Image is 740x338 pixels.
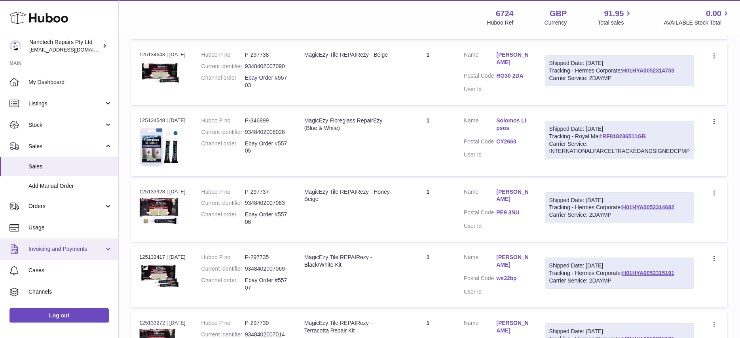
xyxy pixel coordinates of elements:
[464,72,496,82] dt: Postal Code
[400,109,456,176] td: 1
[464,86,496,93] dt: User Id
[545,258,694,289] div: Tracking - Hermes Corporate:
[28,224,112,231] span: Usage
[201,74,245,89] dt: Channel order
[9,40,21,52] img: info@nanotechrepairs.com
[304,319,392,334] div: MagicEzy Tile REPAIRezy - Terracotta Repair Kit
[487,19,514,27] div: Huboo Ref
[245,74,288,89] dd: Ebay Order #55703
[549,262,690,269] div: Shipped Date: [DATE]
[496,319,529,334] a: [PERSON_NAME]
[602,133,646,139] a: RF818236511GB
[496,275,529,282] a: ws32bp
[139,117,186,124] div: 125134548 | [DATE]
[464,222,496,230] dt: User Id
[201,265,245,273] dt: Current identifier
[28,182,112,190] span: Add Manual Order
[622,270,674,276] a: H01HYA0052315191
[201,117,245,124] dt: Huboo P no
[245,254,288,261] dd: P-297735
[28,245,104,253] span: Invoicing and Payments
[28,121,104,129] span: Stock
[496,8,514,19] strong: 6724
[545,55,694,86] div: Tracking - Hermes Corporate:
[28,143,104,150] span: Sales
[245,199,288,207] dd: 9348402007083
[464,319,496,336] dt: Name
[549,74,690,82] div: Carrier Service: 2DAYMP
[304,188,392,203] div: MagicEzy Tile REPAIRezy - Honey-Beige
[245,63,288,70] dd: 9348402007090
[139,254,186,261] div: 125133417 | [DATE]
[201,128,245,136] dt: Current identifier
[400,246,456,307] td: 1
[29,38,101,53] div: Nanotech Repairs Pty Ltd
[464,275,496,284] dt: Postal Code
[9,308,109,323] a: Log out
[496,117,529,132] a: Solomos Lipsos
[139,61,179,86] img: 67241737507588.png
[201,51,245,59] dt: Huboo P no
[245,277,288,292] dd: Ebay Order #55707
[464,288,496,296] dt: User Id
[664,19,731,27] span: AVAILABLE Stock Total
[464,138,496,147] dt: Postal Code
[245,140,288,155] dd: Ebay Order #55705
[139,126,179,166] img: 67241737498867.png
[549,140,690,155] div: Carrier Service: INTERNATIONALPARCELTRACKEDANDSIGNEDCPMP
[496,254,529,269] a: [PERSON_NAME]
[496,138,529,145] a: CY2660
[549,328,690,335] div: Shipped Date: [DATE]
[28,100,104,107] span: Listings
[549,211,690,219] div: Carrier Service: 2DAYMP
[201,277,245,292] dt: Channel order
[545,121,694,160] div: Tracking - Royal Mail:
[496,72,529,80] a: RG30 2DA
[245,117,288,124] dd: P-346899
[496,188,529,203] a: [PERSON_NAME]
[496,209,529,216] a: PE9 3NU
[550,8,567,19] strong: GBP
[201,63,245,70] dt: Current identifier
[245,211,288,226] dd: Ebay Order #55706
[201,199,245,207] dt: Current identifier
[245,51,288,59] dd: P-297738
[545,192,694,223] div: Tracking - Hermes Corporate:
[464,117,496,134] dt: Name
[598,8,633,27] a: 91.95 Total sales
[201,211,245,226] dt: Channel order
[622,67,674,74] a: H01HYA0052314733
[496,51,529,66] a: [PERSON_NAME]
[139,51,186,58] div: 125134643 | [DATE]
[245,128,288,136] dd: 9348402008028
[304,51,392,59] div: MagicEzy Tile REPAIRezy - Beige
[139,198,179,224] img: 67241737507908.png
[549,59,690,67] div: Shipped Date: [DATE]
[245,265,288,273] dd: 9348402007069
[549,197,690,204] div: Shipped Date: [DATE]
[400,43,456,105] td: 1
[201,319,245,327] dt: Huboo P no
[464,188,496,205] dt: Name
[598,19,633,27] span: Total sales
[464,254,496,271] dt: Name
[464,209,496,218] dt: Postal Code
[664,8,731,27] a: 0.00 AVAILABLE Stock Total
[304,117,392,132] div: MagicEzy Fibreglass RepairEzy (Blue & White)
[400,180,456,242] td: 1
[28,288,112,296] span: Channels
[245,319,288,327] dd: P-297730
[706,8,721,19] span: 0.00
[604,8,624,19] span: 91.95
[464,151,496,158] dt: User Id
[28,78,112,86] span: My Dashboard
[245,188,288,196] dd: P-297737
[139,264,179,289] img: 67241737508115.png
[549,125,690,133] div: Shipped Date: [DATE]
[622,204,674,210] a: H01HYA0052314682
[549,277,690,285] div: Carrier Service: 2DAYMP
[139,319,186,327] div: 125133272 | [DATE]
[28,163,112,170] span: Sales
[201,188,245,196] dt: Huboo P no
[201,140,245,155] dt: Channel order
